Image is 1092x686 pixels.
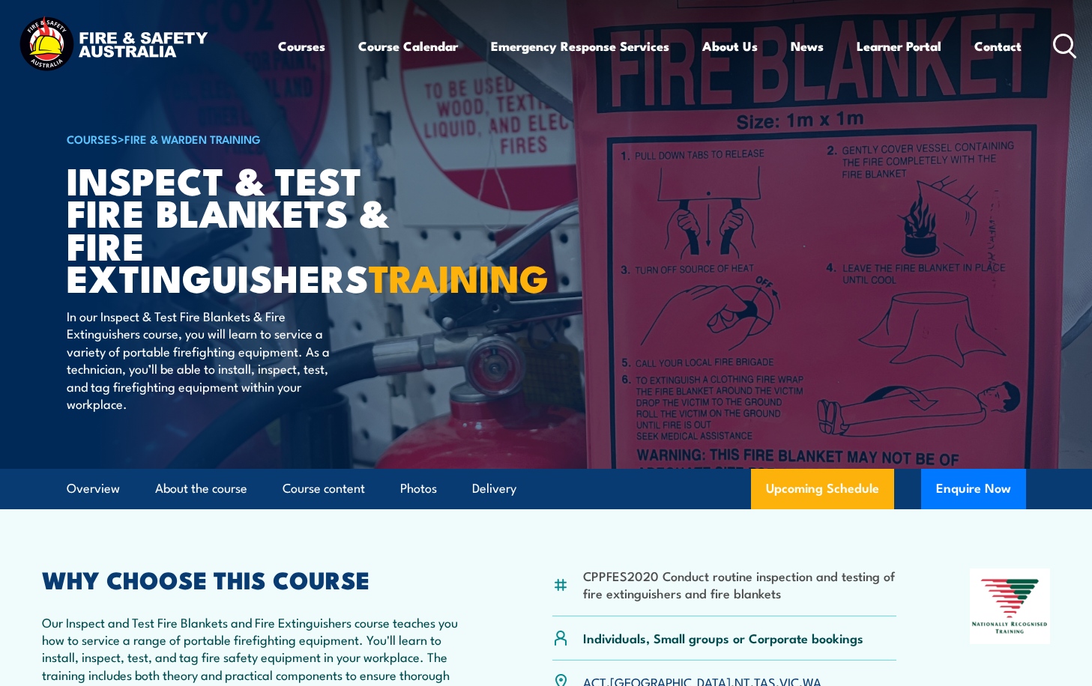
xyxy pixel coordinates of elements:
button: Enquire Now [921,469,1026,509]
h6: > [67,130,437,148]
h2: WHY CHOOSE THIS COURSE [42,568,480,589]
a: Overview [67,469,120,509]
a: About the course [155,469,247,509]
a: News [791,26,824,66]
a: Course Calendar [358,26,458,66]
a: Upcoming Schedule [751,469,894,509]
a: Delivery [472,469,516,509]
strong: TRAINING [369,248,549,306]
a: Fire & Warden Training [124,130,261,147]
h1: Inspect & Test Fire Blankets & Fire Extinguishers [67,163,437,293]
a: Course content [283,469,365,509]
a: Contact [974,26,1022,66]
a: About Us [702,26,758,66]
li: CPPFES2020 Conduct routine inspection and testing of fire extinguishers and fire blankets [583,567,897,602]
a: Courses [278,26,325,66]
a: Photos [400,469,437,509]
a: Emergency Response Services [491,26,669,66]
p: In our Inspect & Test Fire Blankets & Fire Extinguishers course, you will learn to service a vari... [67,307,340,412]
p: Individuals, Small groups or Corporate bookings [583,629,863,646]
img: Nationally Recognised Training logo. [970,568,1051,645]
a: Learner Portal [857,26,941,66]
a: COURSES [67,130,118,147]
